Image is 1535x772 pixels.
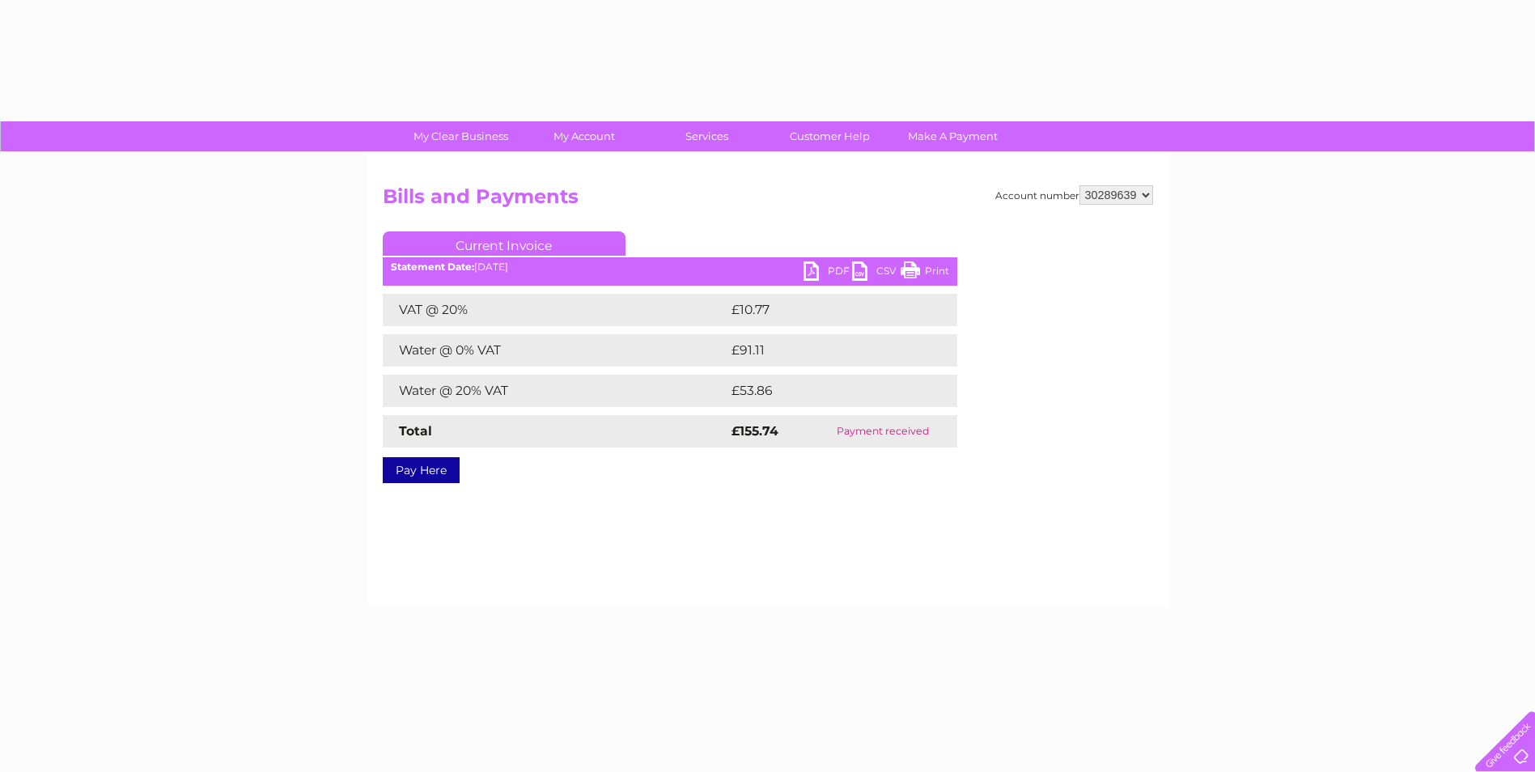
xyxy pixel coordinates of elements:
[808,415,956,448] td: Payment received
[383,231,625,256] a: Current Invoice
[901,261,949,285] a: Print
[394,121,528,151] a: My Clear Business
[383,334,727,367] td: Water @ 0% VAT
[517,121,651,151] a: My Account
[383,261,957,273] div: [DATE]
[995,185,1153,205] div: Account number
[640,121,774,151] a: Services
[399,423,432,439] strong: Total
[852,261,901,285] a: CSV
[391,261,474,273] b: Statement Date:
[383,294,727,326] td: VAT @ 20%
[763,121,897,151] a: Customer Help
[886,121,1020,151] a: Make A Payment
[383,185,1153,216] h2: Bills and Payments
[727,334,919,367] td: £91.11
[383,375,727,407] td: Water @ 20% VAT
[727,294,923,326] td: £10.77
[731,423,778,439] strong: £155.74
[383,457,460,483] a: Pay Here
[727,375,925,407] td: £53.86
[804,261,852,285] a: PDF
